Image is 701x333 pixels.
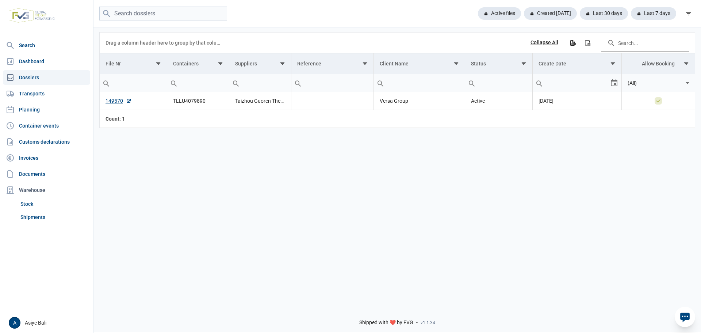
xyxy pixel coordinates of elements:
[297,61,321,67] div: Reference
[3,135,90,149] a: Customs declarations
[601,34,689,52] input: Search in the data grid
[100,74,167,92] input: Filter cell
[3,38,90,53] a: Search
[622,74,695,92] td: Filter cell
[167,74,229,92] input: Filter cell
[533,74,546,92] div: Search box
[610,61,616,66] span: Show filter options for column 'Create Date'
[682,7,695,20] div: filter
[642,61,675,67] div: Allow Booking
[533,74,610,92] input: Filter cell
[539,61,566,67] div: Create Date
[106,97,132,105] a: 149570
[3,151,90,165] a: Invoices
[622,74,683,92] input: Filter cell
[453,61,459,66] span: Show filter options for column 'Client Name'
[229,74,291,92] td: Filter cell
[9,317,20,329] button: A
[106,37,223,49] div: Drag a column header here to group by that column
[478,7,521,20] div: Active files
[374,74,465,92] input: Filter cell
[3,167,90,181] a: Documents
[167,53,229,74] td: Column Containers
[465,53,533,74] td: Column Status
[471,61,486,67] div: Status
[18,197,90,211] a: Stock
[465,92,533,110] td: Active
[173,61,199,67] div: Containers
[100,74,113,92] div: Search box
[229,74,291,92] input: Filter cell
[106,61,121,67] div: File Nr
[100,53,167,74] td: Column File Nr
[359,319,413,326] span: Shipped with ❤️ by FVG
[524,7,577,20] div: Created [DATE]
[167,74,180,92] div: Search box
[566,36,579,49] div: Export all data to Excel
[3,102,90,117] a: Planning
[530,39,558,46] div: Collapse All
[622,53,695,74] td: Column Allow Booking
[291,74,304,92] div: Search box
[683,61,689,66] span: Show filter options for column 'Allow Booking'
[610,74,618,92] div: Select
[3,86,90,101] a: Transports
[3,118,90,133] a: Container events
[374,53,465,74] td: Column Client Name
[465,74,532,92] input: Filter cell
[6,5,58,26] img: FVG - Global freight forwarding
[580,7,628,20] div: Last 30 days
[167,92,229,110] td: TLLU4079890
[631,7,676,20] div: Last 7 days
[229,92,291,110] td: Taizhou Guoren Thermostatic Sanitaryware Co., Ltd.
[229,74,242,92] div: Search box
[539,98,553,104] span: [DATE]
[218,61,223,66] span: Show filter options for column 'Containers'
[521,61,526,66] span: Show filter options for column 'Status'
[156,61,161,66] span: Show filter options for column 'File Nr'
[3,70,90,85] a: Dossiers
[3,54,90,69] a: Dashboard
[229,53,291,74] td: Column Suppliers
[291,53,374,74] td: Column Reference
[99,7,227,21] input: Search dossiers
[421,320,435,326] span: v1.1.34
[581,36,594,49] div: Column Chooser
[106,115,161,122] div: File Nr Count: 1
[235,61,257,67] div: Suppliers
[533,74,622,92] td: Filter cell
[106,33,689,53] div: Data grid toolbar
[374,92,465,110] td: Versa Group
[374,74,387,92] div: Search box
[683,74,692,92] div: Select
[18,211,90,224] a: Shipments
[416,319,418,326] span: -
[533,53,622,74] td: Column Create Date
[380,61,409,67] div: Client Name
[291,74,374,92] input: Filter cell
[465,74,478,92] div: Search box
[3,183,90,197] div: Warehouse
[100,33,695,128] div: Data grid with 1 rows and 8 columns
[362,61,368,66] span: Show filter options for column 'Reference'
[9,317,89,329] div: Asiye Bali
[280,61,285,66] span: Show filter options for column 'Suppliers'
